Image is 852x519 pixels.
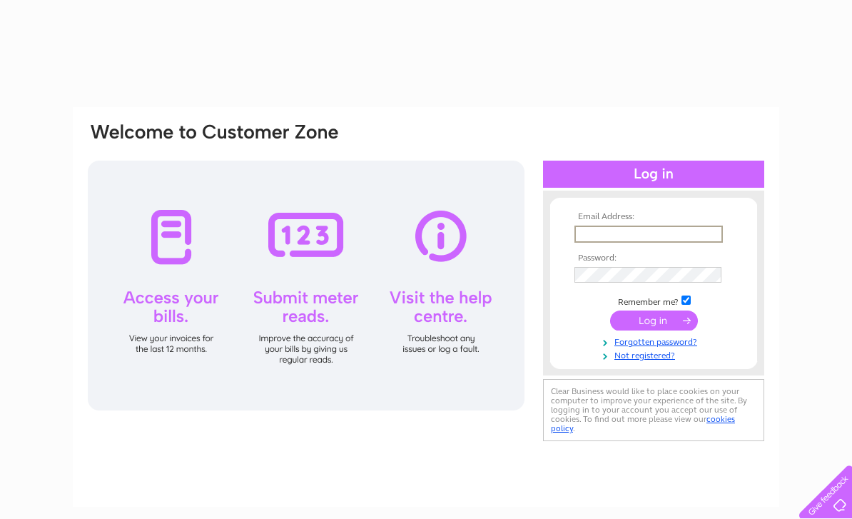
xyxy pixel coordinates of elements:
a: Not registered? [574,348,736,361]
td: Remember me? [571,293,736,308]
th: Email Address: [571,212,736,222]
div: Clear Business would like to place cookies on your computer to improve your experience of the sit... [543,379,764,441]
input: Submit [610,311,698,331]
th: Password: [571,253,736,263]
a: Forgotten password? [574,334,736,348]
a: cookies policy [551,414,735,433]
